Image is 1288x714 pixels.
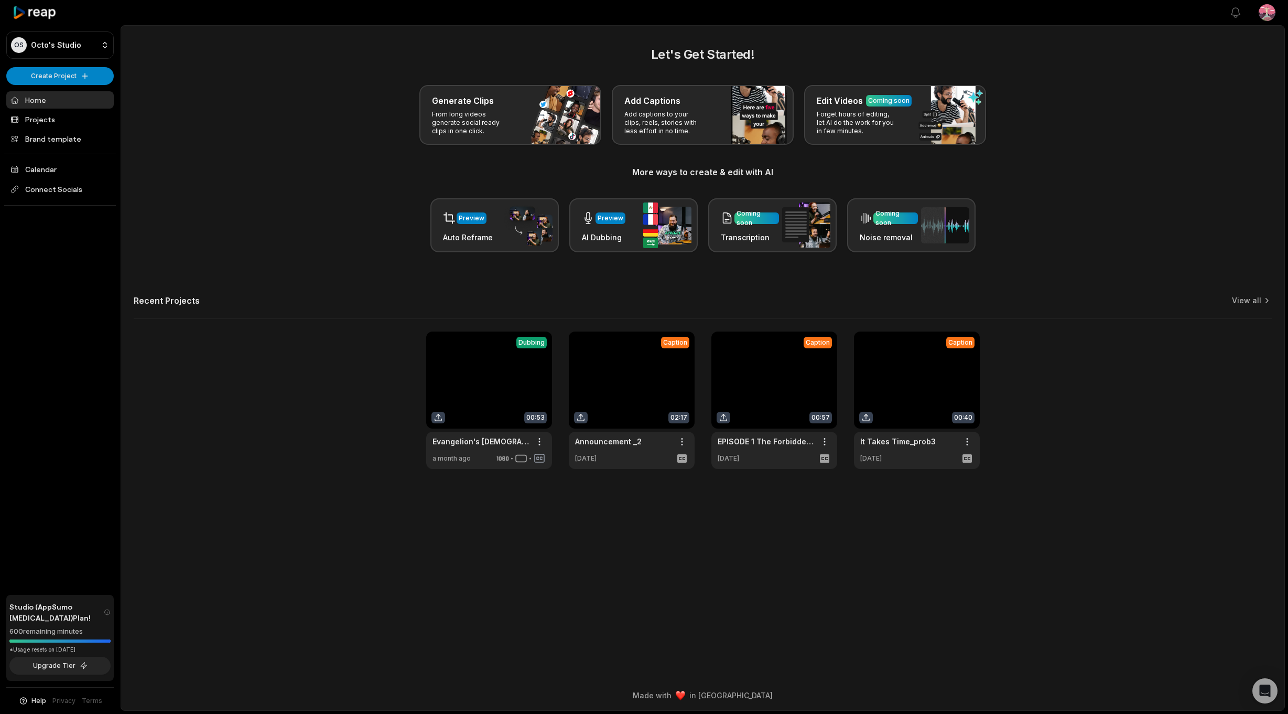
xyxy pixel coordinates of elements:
span: Studio (AppSumo [MEDICAL_DATA]) Plan! [9,601,104,623]
a: It Takes Time_prob3 [860,436,936,447]
div: Coming soon [868,96,910,105]
p: Forget hours of editing, let AI do the work for you in few minutes. [817,110,898,135]
h2: Recent Projects [134,295,200,306]
div: Open Intercom Messenger [1252,678,1278,704]
h3: Edit Videos [817,94,863,107]
a: Calendar [6,161,114,178]
a: View all [1232,295,1261,306]
button: Help [18,696,46,706]
h3: Noise removal [860,232,918,243]
button: Upgrade Tier [9,657,111,675]
h3: More ways to create & edit with AI [134,166,1272,178]
img: noise_removal.png [921,207,969,243]
div: *Usage resets on [DATE] [9,646,111,654]
img: transcription.png [782,203,830,248]
div: Preview [459,214,484,223]
a: Announcement _2 [575,436,642,447]
img: heart emoji [676,691,685,700]
h3: AI Dubbing [582,232,625,243]
p: Octo's Studio [31,40,81,50]
h3: Add Captions [624,94,680,107]
a: Evangelion's [DEMOGRAPHIC_DATA] Flip Will Shock You [432,436,529,447]
a: Terms [82,696,102,706]
img: auto_reframe.png [504,205,553,246]
h3: Generate Clips [432,94,494,107]
h3: Auto Reframe [443,232,493,243]
a: EPISODE 1 The Forbidden Fruit of Immortality [718,436,814,447]
h2: Let's Get Started! [134,45,1272,64]
h3: Transcription [721,232,779,243]
a: Brand template [6,130,114,147]
p: Add captions to your clips, reels, stories with less effort in no time. [624,110,706,135]
span: Help [31,696,46,706]
div: Coming soon [875,209,916,228]
p: From long videos generate social ready clips in one click. [432,110,513,135]
button: Create Project [6,67,114,85]
span: Connect Socials [6,180,114,199]
div: 600 remaining minutes [9,626,111,637]
a: Home [6,91,114,109]
div: Made with in [GEOGRAPHIC_DATA] [131,690,1275,701]
a: Projects [6,111,114,128]
div: OS [11,37,27,53]
img: ai_dubbing.png [643,203,691,248]
div: Coming soon [737,209,777,228]
a: Privacy [52,696,75,706]
div: Preview [598,214,623,223]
